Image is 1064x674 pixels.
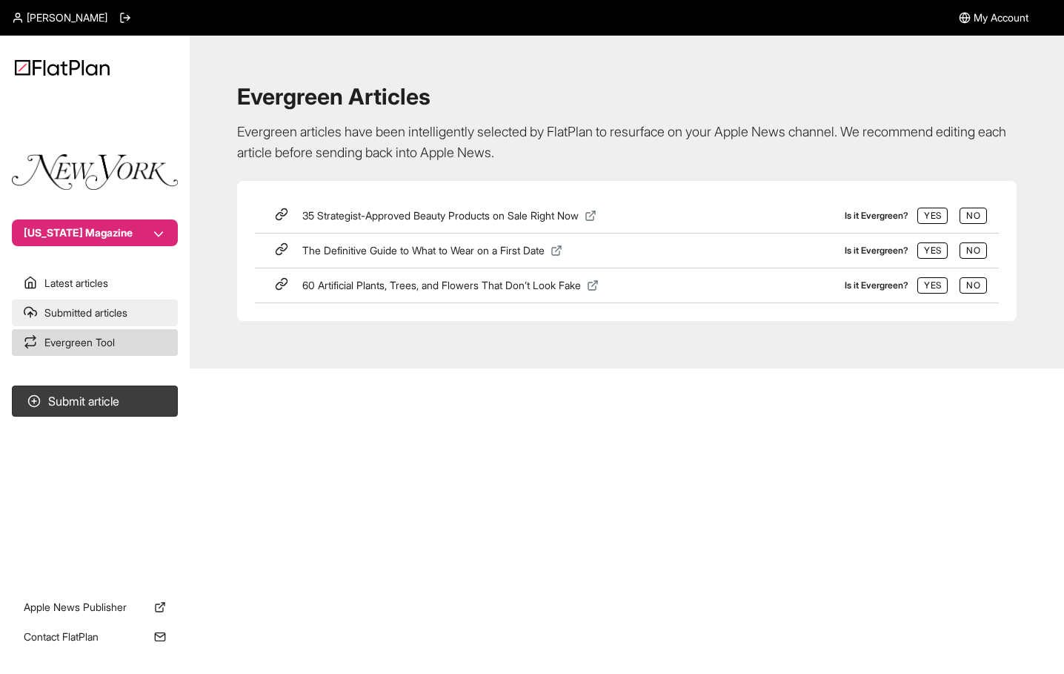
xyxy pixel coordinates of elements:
img: Logo [15,59,110,76]
a: Evergreen Tool [12,329,178,356]
span: 35 Strategist-Approved Beauty Products on Sale Right Now [302,209,579,222]
button: Submit article [12,386,178,417]
button: No [960,277,987,294]
label: Is it Evergreen? [845,211,908,220]
label: Is it Evergreen? [845,246,908,255]
a: Submitted articles [12,300,178,326]
span: My Account [974,10,1028,25]
h1: Evergreen Articles [237,83,1017,110]
label: Is it Evergreen? [845,281,908,290]
img: Publication Logo [12,154,178,190]
a: Contact FlatPlan [12,624,178,650]
button: Yes [917,208,948,224]
button: Yes [917,242,948,259]
button: No [960,208,987,224]
p: Evergreen articles have been intelligently selected by FlatPlan to resurface on your Apple News c... [237,122,1017,163]
button: [US_STATE] Magazine [12,219,178,246]
a: Latest articles [12,270,178,297]
button: Yes [917,277,948,294]
span: 60 Artificial Plants, Trees, and Flowers That Don’t Look Fake [302,279,581,291]
span: [PERSON_NAME] [27,10,107,25]
button: No [960,242,987,259]
span: The Definitive Guide to What to Wear on a First Date [302,244,545,257]
a: [PERSON_NAME] [12,10,107,25]
a: Apple News Publisher [12,594,178,621]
